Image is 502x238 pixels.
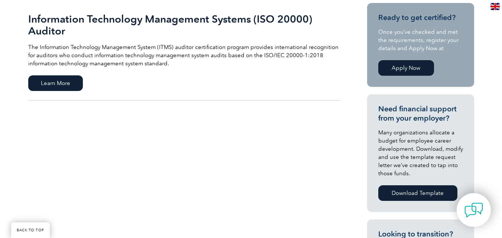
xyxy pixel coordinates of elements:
[378,13,463,22] h3: Ready to get certified?
[28,75,83,91] span: Learn More
[11,222,50,238] a: BACK TO TOP
[490,3,500,10] img: en
[378,185,457,201] a: Download Template
[378,60,434,76] a: Apply Now
[378,128,463,177] p: Many organizations allocate a budget for employee career development. Download, modify and use th...
[378,28,463,52] p: Once you’ve checked and met the requirements, register your details and Apply Now at
[28,13,340,37] h2: Information Technology Management Systems (ISO 20000) Auditor
[464,201,483,219] img: contact-chat.png
[378,104,463,123] h3: Need financial support from your employer?
[28,43,340,68] p: The Information Technology Management System (ITMS) auditor certification program provides intern...
[28,3,340,101] a: Information Technology Management Systems (ISO 20000) Auditor The Information Technology Manageme...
